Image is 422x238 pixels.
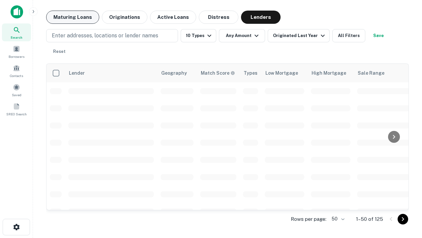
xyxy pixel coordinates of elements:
a: Saved [2,81,31,99]
th: Geography [157,64,197,82]
th: Low Mortgage [261,64,308,82]
button: Save your search to get updates of matches that match your search criteria. [368,29,389,42]
button: Maturing Loans [46,11,99,24]
h6: Match Score [201,69,234,77]
span: SREO Search [6,111,27,117]
th: Capitalize uses an advanced AI algorithm to match your search with the best lender. The match sco... [197,64,240,82]
div: Sale Range [358,69,384,77]
th: High Mortgage [308,64,354,82]
button: Distress [199,11,238,24]
p: 1–50 of 125 [356,215,383,223]
div: Types [244,69,257,77]
div: 50 [329,214,346,224]
a: Search [2,23,31,41]
div: Lender [69,69,85,77]
p: Rows per page: [291,215,326,223]
button: All Filters [332,29,365,42]
button: Enter addresses, locations or lender names [46,29,178,42]
button: Originated Last Year [268,29,330,42]
span: Contacts [10,73,23,78]
button: Lenders [241,11,281,24]
div: Geography [161,69,187,77]
button: Any Amount [219,29,265,42]
span: Borrowers [9,54,24,59]
div: High Mortgage [312,69,346,77]
div: Capitalize uses an advanced AI algorithm to match your search with the best lender. The match sco... [201,69,235,77]
a: SREO Search [2,100,31,118]
span: Saved [12,92,21,98]
a: Borrowers [2,43,31,60]
button: Go to next page [398,214,408,224]
a: Contacts [2,62,31,80]
button: Active Loans [150,11,196,24]
img: capitalize-icon.png [11,5,23,19]
button: 10 Types [181,29,216,42]
th: Sale Range [354,64,413,82]
button: Originations [102,11,147,24]
div: Low Mortgage [265,69,298,77]
div: Originated Last Year [273,32,327,40]
p: Enter addresses, locations or lender names [52,32,158,40]
iframe: Chat Widget [389,164,422,196]
button: Reset [49,45,70,58]
th: Types [240,64,261,82]
span: Search [11,35,22,40]
th: Lender [65,64,157,82]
